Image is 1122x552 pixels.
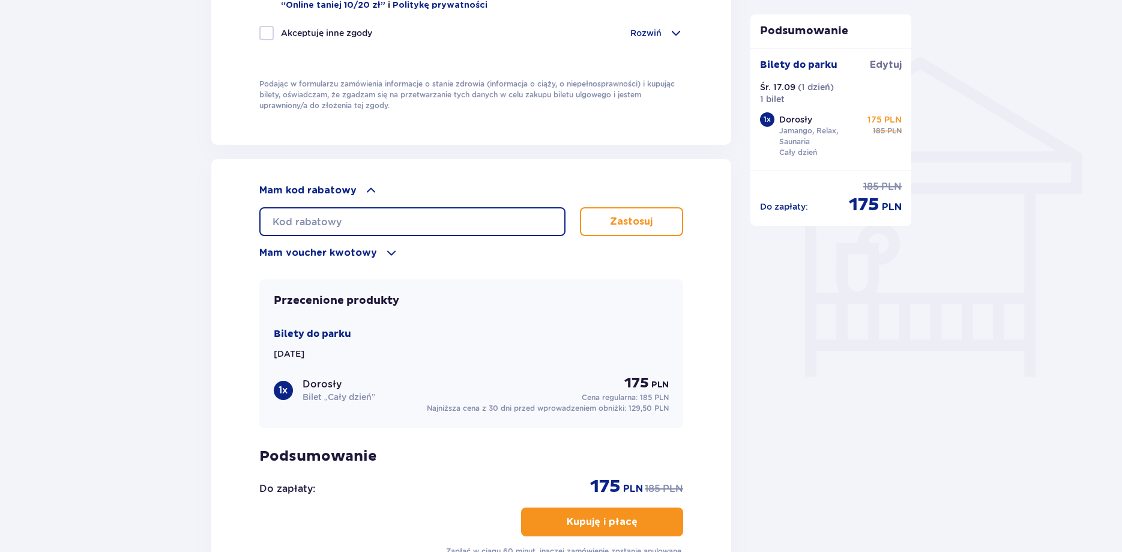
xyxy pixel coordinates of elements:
[274,381,293,400] div: 1 x
[303,378,342,391] p: Dorosły
[567,515,638,529] p: Kupuję i płacę
[580,207,684,236] button: Zastosuj
[798,81,834,93] p: ( 1 dzień )
[760,112,774,127] div: 1 x
[750,24,911,38] p: Podsumowanie
[630,27,662,39] p: Rozwiń
[623,482,643,496] p: PLN
[760,81,795,93] p: Śr. 17.09
[882,201,902,214] p: PLN
[427,403,669,414] p: Najniższa cena z 30 dni przed wprowadzeniem obniżki:
[281,27,372,39] p: Akceptuję inne zgody
[640,393,669,402] span: 185 PLN
[779,147,817,158] p: Cały dzień
[779,126,862,147] p: Jamango, Relax, Saunaria
[259,184,357,197] p: Mam kod rabatowy
[645,482,660,496] p: 185
[590,475,621,498] p: 175
[663,482,683,496] p: PLN
[873,126,885,136] p: 185
[779,114,812,126] p: Dorosły
[259,447,684,466] p: Podsumowanie
[582,392,669,403] p: Cena regularna:
[863,180,879,193] p: 185
[388,1,393,10] span: i
[760,58,837,71] p: Bilety do parku
[259,79,684,111] p: Podając w formularzu zamówienia informacje o stanie zdrowia (informacja o ciąży, o niepełnosprawn...
[274,348,304,360] p: [DATE]
[870,58,902,71] a: Edytuj
[760,93,785,105] p: 1 bilet
[849,193,879,216] p: 175
[867,114,902,126] p: 175 PLN
[274,327,351,341] p: Bilety do parku
[274,294,399,308] p: Przecenione produkty
[259,482,315,496] p: Do zapłaty :
[393,1,487,10] a: Politykę prywatności
[303,391,375,403] p: Bilet „Cały dzień”
[887,126,902,136] p: PLN
[629,404,669,413] span: 129,50 PLN
[624,374,649,392] p: 175
[881,180,902,193] p: PLN
[610,215,653,228] p: Zastosuj
[521,508,683,536] button: Kupuję i płacę
[259,207,566,236] input: Kod rabatowy
[259,246,377,259] p: Mam voucher kwotowy
[651,379,669,391] p: PLN
[760,201,808,213] p: Do zapłaty :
